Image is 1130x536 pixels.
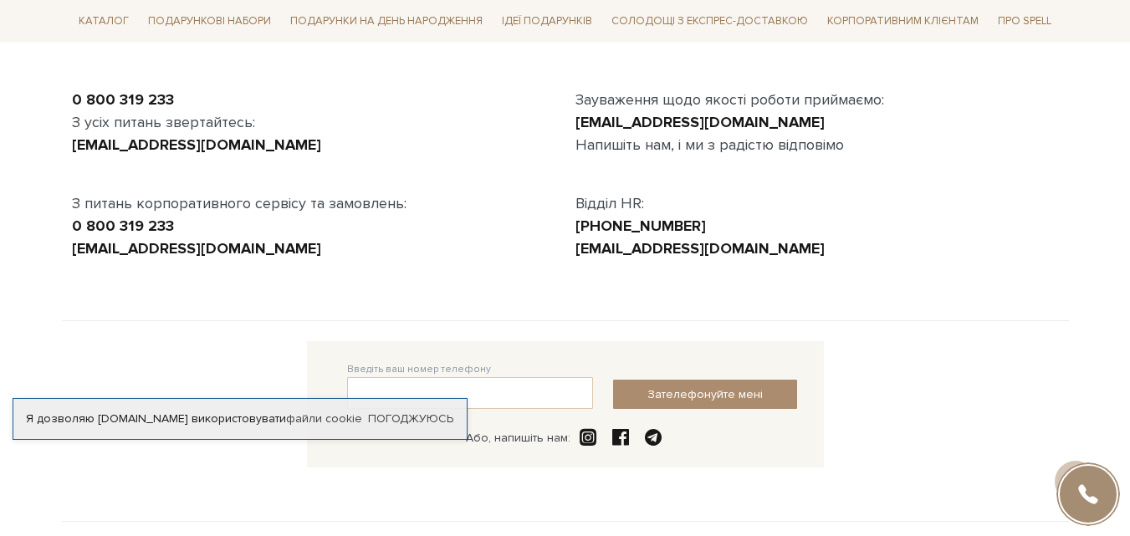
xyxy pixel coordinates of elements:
[991,8,1058,34] span: Про Spell
[347,362,491,377] label: Введіть ваш номер телефону
[613,380,797,409] button: Зателефонуйте мені
[72,217,174,235] a: 0 800 319 233
[605,7,815,35] a: Солодощі з експрес-доставкою
[821,7,985,35] a: Корпоративним клієнтам
[72,8,135,34] span: Каталог
[13,411,467,426] div: Я дозволяю [DOMAIN_NAME] використовувати
[575,239,825,258] a: [EMAIL_ADDRESS][DOMAIN_NAME]
[286,411,362,426] a: файли cookie
[368,411,453,426] a: Погоджуюсь
[565,89,1069,260] div: Зауваження щодо якості роботи приймаємо: Напишіть нам, і ми з радістю відповімо Відділ HR:
[72,239,321,258] a: [EMAIL_ADDRESS][DOMAIN_NAME]
[141,8,278,34] span: Подарункові набори
[62,89,565,260] div: З усіх питань звертайтесь: З питань корпоративного сервісу та замовлень:
[72,90,174,109] a: 0 800 319 233
[284,8,489,34] span: Подарунки на День народження
[495,8,599,34] span: Ідеї подарунків
[575,113,825,131] a: [EMAIL_ADDRESS][DOMAIN_NAME]
[575,217,706,235] a: [PHONE_NUMBER]
[466,431,570,446] div: Або, напишіть нам:
[72,135,321,154] a: [EMAIL_ADDRESS][DOMAIN_NAME]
